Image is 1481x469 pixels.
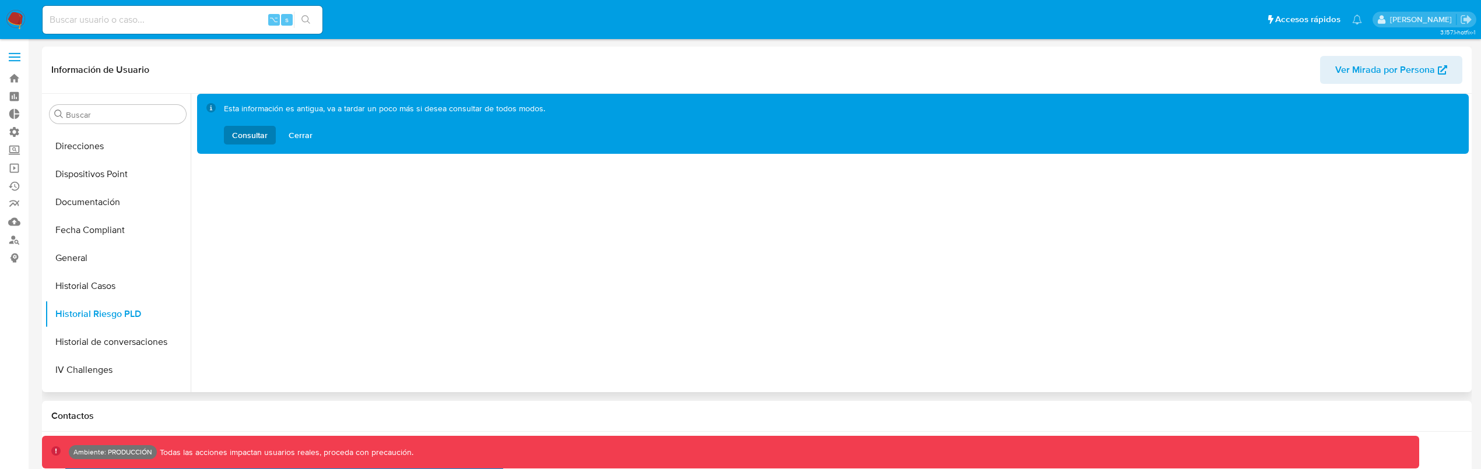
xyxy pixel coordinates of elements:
[45,132,191,160] button: Direcciones
[45,300,191,328] button: Historial Riesgo PLD
[45,356,191,384] button: IV Challenges
[224,103,545,144] div: Esta información es antigua, va a tardar un poco más si desea consultar de todos modos.
[51,64,149,76] h1: Información de Usuario
[1390,14,1456,25] p: juan.jsosa@mercadolibre.com.co
[285,14,289,25] span: s
[43,12,322,27] input: Buscar usuario o caso...
[45,188,191,216] button: Documentación
[45,272,191,300] button: Historial Casos
[232,126,268,144] span: Consultar
[157,447,413,458] p: Todas las acciones impactan usuarios reales, proceda con precaución.
[1352,15,1362,24] a: Notificaciones
[45,216,191,244] button: Fecha Compliant
[269,14,278,25] span: ⌥
[45,244,191,272] button: General
[1320,56,1462,84] button: Ver Mirada por Persona
[1275,13,1340,26] span: Accesos rápidos
[280,126,321,144] button: Cerrar
[66,110,181,120] input: Buscar
[294,12,318,28] button: search-icon
[224,126,276,144] button: Consultar
[1460,13,1472,26] a: Salir
[1335,56,1435,84] span: Ver Mirada por Persona
[45,328,191,356] button: Historial de conversaciones
[51,410,1462,422] h1: Contactos
[54,110,64,119] button: Buscar
[45,384,191,412] button: Información de accesos
[289,126,313,144] span: Cerrar
[45,160,191,188] button: Dispositivos Point
[73,450,152,454] p: Ambiente: PRODUCCIÓN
